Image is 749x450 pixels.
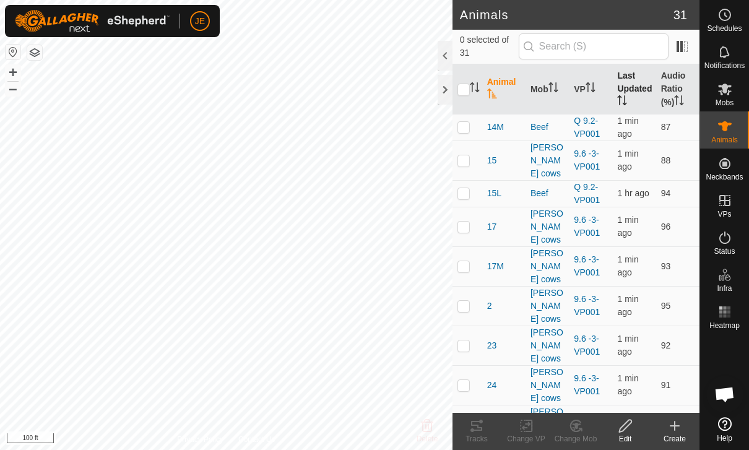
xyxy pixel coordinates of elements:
img: Gallagher Logo [15,10,170,32]
a: Contact Us [238,434,275,445]
span: Notifications [704,62,745,69]
span: 7 Sep 2025 at 7:33 am [617,254,638,277]
span: Schedules [707,25,742,32]
span: 7 Sep 2025 at 6:33 am [617,188,649,198]
span: 91 [661,380,671,390]
span: 96 [661,222,671,231]
button: – [6,81,20,96]
span: 7 Sep 2025 at 7:33 am [617,149,638,171]
p-sorticon: Activate to sort [674,97,684,107]
span: 7 Sep 2025 at 7:33 am [617,373,638,396]
span: 95 [661,301,671,311]
span: JE [195,15,205,28]
span: 0 selected of 31 [460,33,519,59]
div: [PERSON_NAME] cows [530,287,564,326]
div: [PERSON_NAME] cows [530,141,564,180]
button: Reset Map [6,45,20,59]
span: 7 Sep 2025 at 7:33 am [617,334,638,357]
div: Change Mob [551,433,600,444]
span: 7 Sep 2025 at 7:33 am [617,294,638,317]
a: 9.6 -3-VP001 [574,373,600,396]
span: VPs [717,210,731,218]
span: 2 [487,300,492,313]
span: 17M [487,260,504,273]
button: Map Layers [27,45,42,60]
span: Heatmap [709,322,740,329]
span: 94 [661,188,671,198]
p-sorticon: Activate to sort [548,84,558,94]
a: 9.6 -3-VP001 [574,254,600,277]
span: 24 [487,379,497,392]
div: Beef [530,121,564,134]
span: 87 [661,122,671,132]
button: + [6,65,20,80]
span: 15 [487,154,497,167]
span: Animals [711,136,738,144]
div: Create [650,433,699,444]
p-sorticon: Activate to sort [617,97,627,107]
div: Change VP [501,433,551,444]
a: Q 9.2-VP001 [574,116,600,139]
div: Open chat [706,376,743,413]
span: 23 [487,339,497,352]
span: Mobs [716,99,734,106]
div: [PERSON_NAME] cows [530,366,564,405]
th: Animal [482,64,526,115]
div: [PERSON_NAME] cows [530,207,564,246]
span: Infra [717,285,732,292]
h2: Animals [460,7,673,22]
th: Audio Ratio (%) [656,64,699,115]
p-sorticon: Activate to sort [586,84,595,94]
span: 14M [487,121,504,134]
a: Privacy Policy [177,434,223,445]
div: Beef [530,187,564,200]
div: Edit [600,433,650,444]
div: [PERSON_NAME] cows [530,326,564,365]
span: 88 [661,155,671,165]
a: Q 9.2-VP001 [574,182,600,205]
span: Neckbands [706,173,743,181]
a: Help [700,412,749,447]
a: 9.6 -3-VP001 [574,149,600,171]
a: 9.6 -3-VP001 [574,334,600,357]
span: 93 [661,261,671,271]
div: [PERSON_NAME] cows [530,405,564,444]
span: 15L [487,187,501,200]
th: Last Updated [612,64,656,115]
p-sorticon: Activate to sort [487,90,497,100]
input: Search (S) [519,33,669,59]
th: VP [569,64,612,115]
span: 31 [673,6,687,24]
p-sorticon: Activate to sort [470,84,480,94]
span: 7 Sep 2025 at 7:33 am [617,215,638,238]
span: Status [714,248,735,255]
a: 9.6 -3-VP001 [574,294,600,317]
div: [PERSON_NAME] cows [530,247,564,286]
a: 9.6 -3-VP001 [574,215,600,238]
span: 7 Sep 2025 at 7:33 am [617,116,638,139]
span: 92 [661,340,671,350]
span: Help [717,435,732,442]
th: Mob [526,64,569,115]
div: Tracks [452,433,501,444]
span: 17 [487,220,497,233]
